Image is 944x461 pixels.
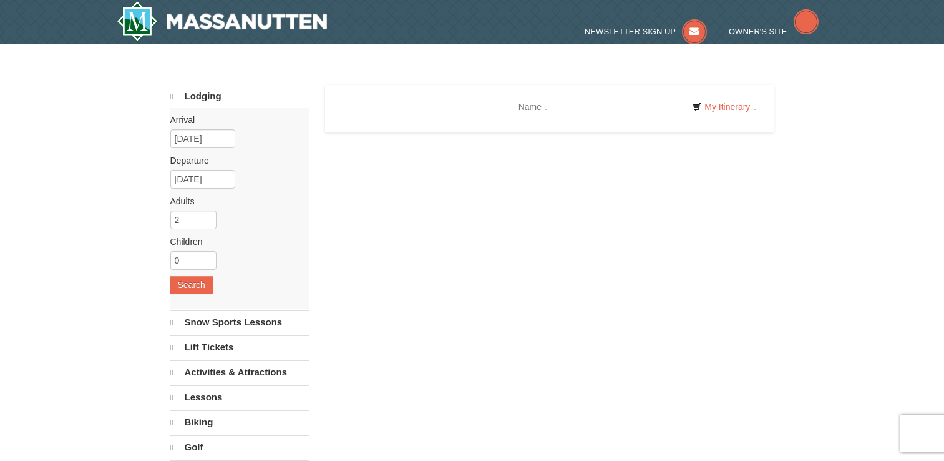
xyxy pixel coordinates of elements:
[170,154,300,167] label: Departure
[729,27,787,36] span: Owner's Site
[170,114,300,126] label: Arrival
[170,195,300,207] label: Adults
[117,1,328,41] a: Massanutten Resort
[170,310,309,334] a: Snow Sports Lessons
[170,360,309,384] a: Activities & Attractions
[684,97,764,116] a: My Itinerary
[509,94,557,119] a: Name
[170,335,309,359] a: Lift Tickets
[170,435,309,459] a: Golf
[170,235,300,248] label: Children
[170,276,213,294] button: Search
[729,27,819,36] a: Owner's Site
[170,85,309,108] a: Lodging
[585,27,707,36] a: Newsletter Sign Up
[170,410,309,434] a: Biking
[585,27,676,36] span: Newsletter Sign Up
[170,385,309,409] a: Lessons
[117,1,328,41] img: Massanutten Resort Logo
